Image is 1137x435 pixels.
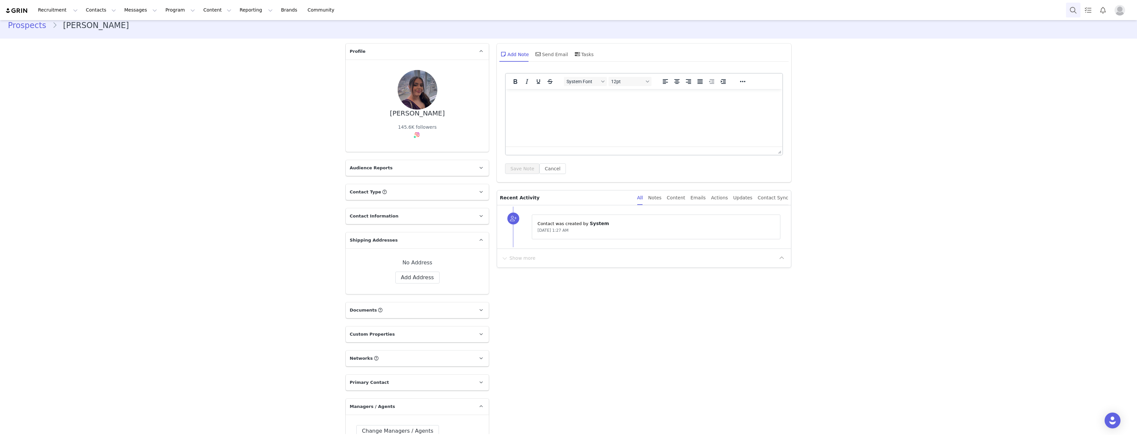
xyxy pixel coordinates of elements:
[510,77,521,86] button: Bold
[667,190,685,205] div: Content
[199,3,235,17] button: Content
[161,3,199,17] button: Program
[737,77,748,86] button: Reveal or hide additional toolbar items
[395,272,440,284] button: Add Address
[711,190,728,205] div: Actions
[350,379,389,386] span: Primary Contact
[706,77,717,86] button: Decrease indent
[398,124,437,131] div: 145.6K followers
[82,3,120,17] button: Contacts
[350,165,393,171] span: Audience Reports
[544,77,556,86] button: Strikethrough
[671,77,683,86] button: Align center
[683,77,694,86] button: Align right
[539,163,566,174] button: Cancel
[694,77,706,86] button: Justify
[8,19,52,31] a: Prospects
[277,3,303,17] a: Brands
[534,46,568,62] div: Send Email
[350,189,381,195] span: Contact Type
[573,46,594,62] div: Tasks
[521,77,532,86] button: Italic
[304,3,341,17] a: Community
[350,307,377,314] span: Documents
[1111,5,1132,16] button: Profile
[350,237,398,244] span: Shipping Addresses
[356,259,478,267] div: No Address
[1081,3,1095,17] a: Tasks
[350,48,366,55] span: Profile
[398,70,437,110] img: 494fa3d8-bd24-4824-98aa-4fa0712dc8a9.jpg
[350,403,395,410] span: Managers / Agents
[390,110,445,117] div: [PERSON_NAME]
[5,8,28,14] img: grin logo
[637,190,643,205] div: All
[1105,413,1120,428] div: Open Intercom Messenger
[758,190,788,205] div: Contact Sync
[564,77,607,86] button: Fonts
[414,132,420,137] img: instagram.svg
[34,3,82,17] button: Recruitment
[608,77,651,86] button: Font sizes
[350,331,395,338] span: Custom Properties
[660,77,671,86] button: Align left
[590,221,609,226] span: System
[611,79,644,84] span: 12pt
[1066,3,1080,17] button: Search
[537,228,568,233] span: [DATE] 1:27 AM
[500,190,632,205] p: Recent Activity
[350,355,373,362] span: Networks
[718,77,729,86] button: Increase indent
[120,3,161,17] button: Messages
[1115,5,1125,16] img: placeholder-profile.jpg
[533,77,544,86] button: Underline
[499,46,529,62] div: Add Note
[690,190,706,205] div: Emails
[350,213,398,219] span: Contact Information
[236,3,277,17] button: Reporting
[505,163,539,174] button: Save Note
[537,220,775,227] p: Contact was created by ⁨ ⁩
[733,190,752,205] div: Updates
[648,190,661,205] div: Notes
[567,79,599,84] span: System Font
[501,253,536,263] button: Show more
[506,89,782,147] iframe: Rich Text Area
[1096,3,1110,17] button: Notifications
[775,147,782,155] div: Press the Up and Down arrow keys to resize the editor.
